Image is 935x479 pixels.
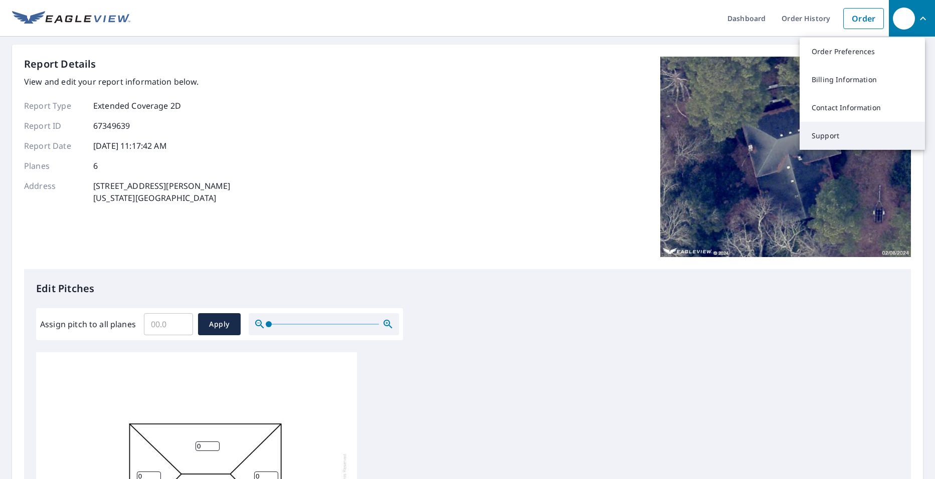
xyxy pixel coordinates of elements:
[660,57,911,257] img: Top image
[24,120,84,132] p: Report ID
[144,310,193,338] input: 00.0
[24,100,84,112] p: Report Type
[800,122,925,150] a: Support
[24,180,84,204] p: Address
[24,160,84,172] p: Planes
[24,76,230,88] p: View and edit your report information below.
[800,38,925,66] a: Order Preferences
[24,140,84,152] p: Report Date
[800,94,925,122] a: Contact Information
[93,180,230,204] p: [STREET_ADDRESS][PERSON_NAME] [US_STATE][GEOGRAPHIC_DATA]
[12,11,130,26] img: EV Logo
[93,100,181,112] p: Extended Coverage 2D
[93,160,98,172] p: 6
[93,120,130,132] p: 67349639
[800,66,925,94] a: Billing Information
[843,8,884,29] a: Order
[24,57,96,72] p: Report Details
[40,318,136,330] label: Assign pitch to all planes
[36,281,899,296] p: Edit Pitches
[198,313,241,335] button: Apply
[93,140,167,152] p: [DATE] 11:17:42 AM
[206,318,233,331] span: Apply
